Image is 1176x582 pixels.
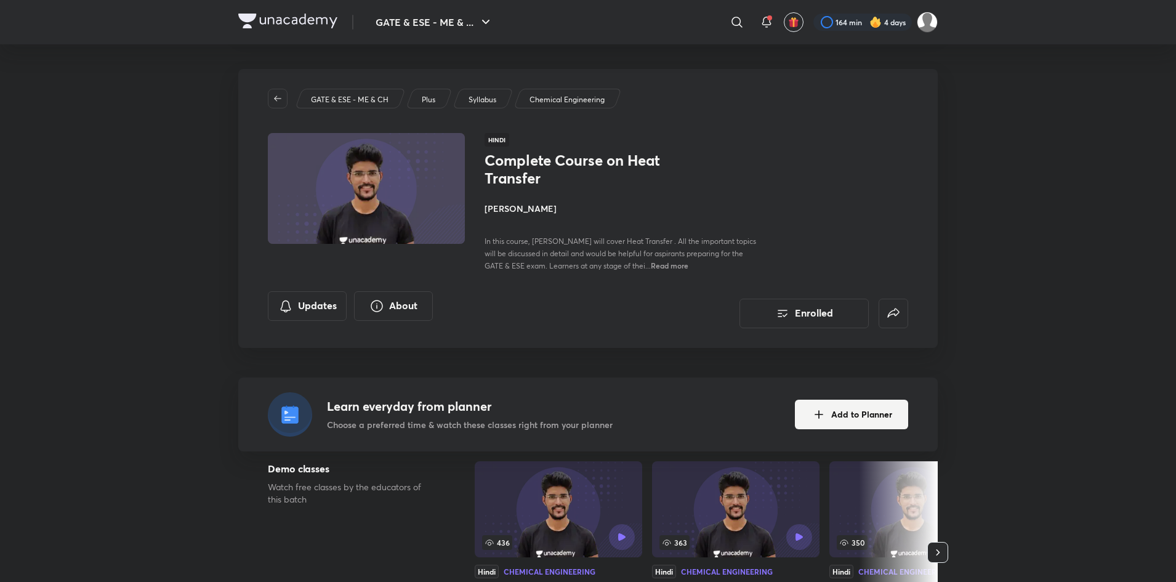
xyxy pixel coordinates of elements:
button: false [879,299,908,328]
div: Hindi [475,565,499,578]
a: GATE & ESE - ME & CH [309,94,391,105]
p: Watch free classes by the educators of this batch [268,481,435,506]
button: Updates [268,291,347,321]
img: streak [869,16,882,28]
a: Chemical Engineering [528,94,607,105]
img: Prakhar Mishra [917,12,938,33]
span: 350 [837,535,868,550]
div: Chemical Engineering [858,568,950,575]
h5: Demo classes [268,461,435,476]
a: Company Logo [238,14,337,31]
button: avatar [784,12,803,32]
p: Plus [422,94,435,105]
p: Syllabus [469,94,496,105]
div: Hindi [652,565,676,578]
span: In this course, [PERSON_NAME] will cover Heat Transfer . All the important topics will be discuss... [485,236,756,270]
span: 436 [482,535,512,550]
div: Chemical Engineering [681,568,773,575]
h1: Complete Course on Heat Transfer [485,152,686,187]
div: Hindi [829,565,853,578]
h4: [PERSON_NAME] [485,202,760,215]
div: Chemical Engineering [504,568,595,575]
button: GATE & ESE - ME & ... [368,10,501,34]
p: Chemical Engineering [530,94,605,105]
h4: Learn everyday from planner [327,397,613,416]
a: Syllabus [467,94,499,105]
button: Add to Planner [795,400,908,429]
button: About [354,291,433,321]
span: 363 [659,535,690,550]
img: Thumbnail [266,132,467,245]
span: Read more [651,261,688,270]
p: Choose a preferred time & watch these classes right from your planner [327,418,613,431]
p: GATE & ESE - ME & CH [311,94,389,105]
span: Hindi [485,133,509,147]
button: Enrolled [739,299,869,328]
a: Plus [420,94,438,105]
img: avatar [788,17,799,28]
img: Company Logo [238,14,337,28]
